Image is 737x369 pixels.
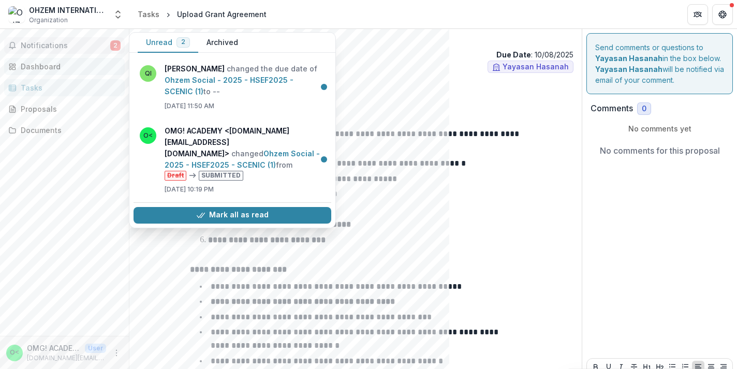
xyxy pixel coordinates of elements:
button: Get Help [712,4,733,25]
p: : 10/08/2025 [496,49,573,60]
div: Dashboard [21,61,116,72]
div: Send comments or questions to in the box below. will be notified via email of your comment. [586,33,733,94]
span: Notifications [21,41,110,50]
div: Tasks [21,82,116,93]
p: No comments for this proposal [600,144,720,157]
span: 0 [642,105,646,113]
p: No comments yet [591,123,729,134]
a: Tasks [4,79,125,96]
div: Documents [21,125,116,136]
p: User [85,344,106,353]
a: Tasks [134,7,164,22]
div: Proposals [21,104,116,114]
button: Unread [138,33,198,53]
p: changed from [165,125,325,181]
button: Partners [687,4,708,25]
div: Upload Grant Agreement [177,9,267,20]
a: Dashboard [4,58,125,75]
span: Yayasan Hasanah [503,63,569,71]
strong: Yayasan Hasanah [595,54,662,63]
div: Tasks [138,9,159,20]
span: 2 [181,38,185,46]
button: More [110,347,123,359]
span: Organization [29,16,68,25]
img: OHZEM INTERNATIONAL [8,6,25,23]
button: Open entity switcher [111,4,125,25]
p: changed the due date of to -- [165,63,325,97]
nav: breadcrumb [134,7,271,22]
a: Ohzem Social - 2025 - HSEF2025 - SCENIC (1) [165,149,320,169]
div: OHZEM INTERNATIONAL [29,5,107,16]
button: Archived [198,33,246,53]
a: Proposals [4,100,125,117]
strong: Due Date [496,50,531,59]
strong: Yayasan Hasanah [595,65,662,73]
a: Documents [4,122,125,139]
div: OMG! ACADEMY <omgbki.academy@gmail.com> [10,349,19,356]
a: Ohzem Social - 2025 - HSEF2025 - SCENIC (1) [165,76,293,96]
button: Notifications2 [4,37,125,54]
p: : [PERSON_NAME] from Yayasan Hasanah [146,81,565,92]
p: [DOMAIN_NAME][EMAIL_ADDRESS][DOMAIN_NAME] [27,353,106,363]
span: 2 [110,40,121,51]
h2: Comments [591,104,633,113]
button: Mark all as read [134,207,331,224]
p: OMG! ACADEMY <[DOMAIN_NAME][EMAIL_ADDRESS][DOMAIN_NAME]> [27,343,81,353]
p: Ohzem Social - 2025 - HSEF2025 - SCENIC (1) [138,37,573,48]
